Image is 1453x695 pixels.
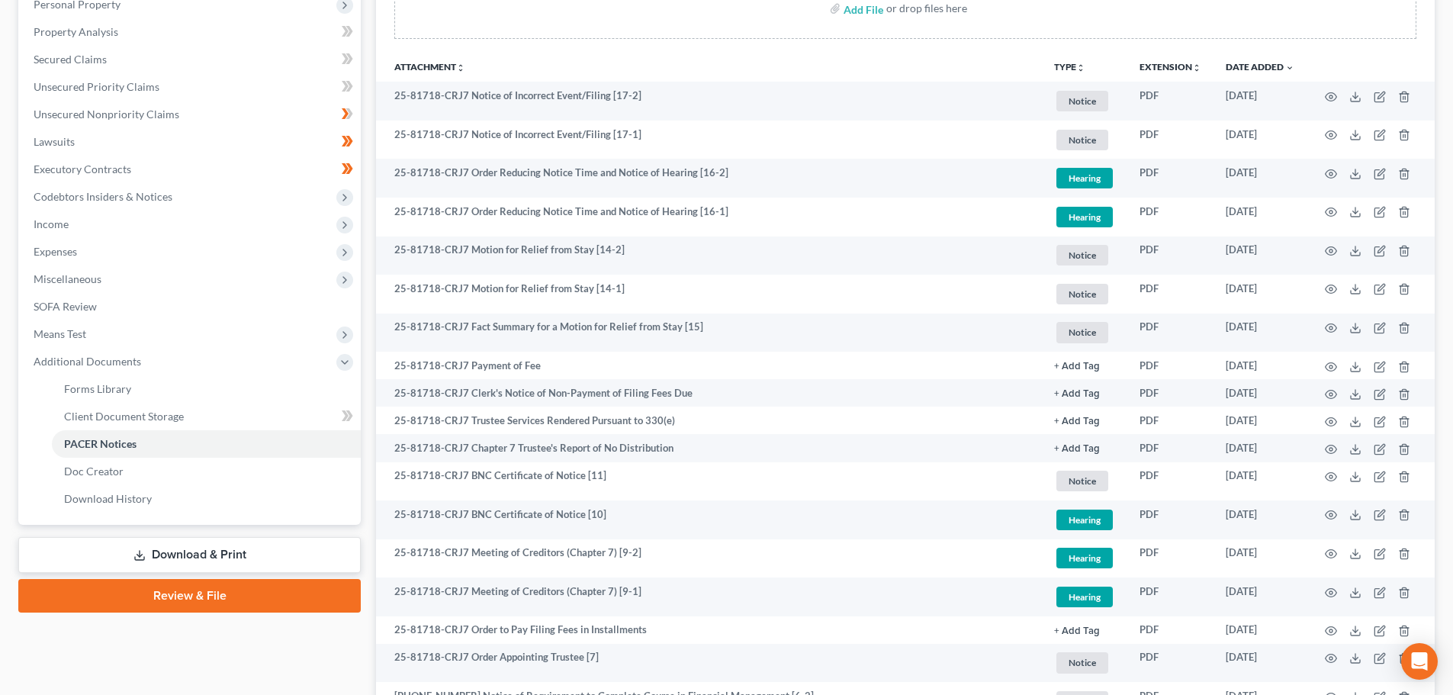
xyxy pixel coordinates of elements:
[1054,650,1115,675] a: Notice
[376,314,1042,352] td: 25-81718-CRJ7 Fact Summary for a Motion for Relief from Stay [15]
[52,375,361,403] a: Forms Library
[1214,314,1307,352] td: [DATE]
[1214,644,1307,683] td: [DATE]
[376,578,1042,616] td: 25-81718-CRJ7 Meeting of Creditors (Chapter 7) [9-1]
[1054,584,1115,610] a: Hearing
[1214,198,1307,236] td: [DATE]
[1054,468,1115,494] a: Notice
[1214,82,1307,121] td: [DATE]
[1056,548,1113,568] span: Hearing
[394,61,465,72] a: Attachmentunfold_more
[18,537,361,573] a: Download & Print
[376,159,1042,198] td: 25-81718-CRJ7 Order Reducing Notice Time and Notice of Hearing [16-2]
[376,198,1042,236] td: 25-81718-CRJ7 Order Reducing Notice Time and Notice of Hearing [16-1]
[64,492,152,505] span: Download History
[376,616,1042,644] td: 25-81718-CRJ7 Order to Pay Filing Fees in Installments
[1127,275,1214,314] td: PDF
[1214,121,1307,159] td: [DATE]
[1127,462,1214,501] td: PDF
[376,462,1042,501] td: 25-81718-CRJ7 BNC Certificate of Notice [11]
[376,539,1042,578] td: 25-81718-CRJ7 Meeting of Creditors (Chapter 7) [9-2]
[1054,127,1115,153] a: Notice
[1127,500,1214,539] td: PDF
[52,458,361,485] a: Doc Creator
[1054,204,1115,230] a: Hearing
[1056,245,1108,265] span: Notice
[1214,159,1307,198] td: [DATE]
[1127,379,1214,407] td: PDF
[376,121,1042,159] td: 25-81718-CRJ7 Notice of Incorrect Event/Filing [17-1]
[1056,130,1108,150] span: Notice
[456,63,465,72] i: unfold_more
[1214,462,1307,501] td: [DATE]
[1214,434,1307,462] td: [DATE]
[64,437,137,450] span: PACER Notices
[21,18,361,46] a: Property Analysis
[376,236,1042,275] td: 25-81718-CRJ7 Motion for Relief from Stay [14-2]
[1127,82,1214,121] td: PDF
[34,217,69,230] span: Income
[1054,417,1100,426] button: + Add Tag
[1056,471,1108,491] span: Notice
[1056,510,1113,530] span: Hearing
[1054,413,1115,428] a: + Add Tag
[21,128,361,156] a: Lawsuits
[1127,314,1214,352] td: PDF
[376,500,1042,539] td: 25-81718-CRJ7 BNC Certificate of Notice [10]
[376,379,1042,407] td: 25-81718-CRJ7 Clerk's Notice of Non-Payment of Filing Fees Due
[1054,444,1100,454] button: + Add Tag
[1054,282,1115,307] a: Notice
[1214,407,1307,434] td: [DATE]
[1127,644,1214,683] td: PDF
[34,135,75,148] span: Lawsuits
[1214,500,1307,539] td: [DATE]
[1056,322,1108,343] span: Notice
[1054,362,1100,372] button: + Add Tag
[34,108,179,121] span: Unsecured Nonpriority Claims
[34,190,172,203] span: Codebtors Insiders & Notices
[1127,159,1214,198] td: PDF
[34,355,141,368] span: Additional Documents
[64,465,124,478] span: Doc Creator
[1127,578,1214,616] td: PDF
[1056,652,1108,673] span: Notice
[1127,121,1214,159] td: PDF
[1056,207,1113,227] span: Hearing
[21,73,361,101] a: Unsecured Priority Claims
[34,245,77,258] span: Expenses
[376,352,1042,379] td: 25-81718-CRJ7 Payment of Fee
[1054,507,1115,533] a: Hearing
[1054,63,1085,72] button: TYPEunfold_more
[21,101,361,128] a: Unsecured Nonpriority Claims
[376,275,1042,314] td: 25-81718-CRJ7 Motion for Relief from Stay [14-1]
[1054,243,1115,268] a: Notice
[1076,63,1085,72] i: unfold_more
[21,156,361,183] a: Executory Contracts
[34,25,118,38] span: Property Analysis
[52,485,361,513] a: Download History
[376,644,1042,683] td: 25-81718-CRJ7 Order Appointing Trustee [7]
[1214,236,1307,275] td: [DATE]
[52,403,361,430] a: Client Document Storage
[1054,359,1115,373] a: + Add Tag
[1140,61,1201,72] a: Extensionunfold_more
[1054,386,1115,401] a: + Add Tag
[1054,626,1100,636] button: + Add Tag
[1226,61,1294,72] a: Date Added expand_more
[1054,320,1115,345] a: Notice
[886,1,967,16] div: or drop files here
[1401,643,1438,680] div: Open Intercom Messenger
[34,162,131,175] span: Executory Contracts
[1214,578,1307,616] td: [DATE]
[34,53,107,66] span: Secured Claims
[1054,441,1115,455] a: + Add Tag
[376,82,1042,121] td: 25-81718-CRJ7 Notice of Incorrect Event/Filing [17-2]
[64,410,184,423] span: Client Document Storage
[1054,389,1100,399] button: + Add Tag
[52,430,361,458] a: PACER Notices
[21,293,361,320] a: SOFA Review
[1127,198,1214,236] td: PDF
[1127,352,1214,379] td: PDF
[1214,352,1307,379] td: [DATE]
[1127,407,1214,434] td: PDF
